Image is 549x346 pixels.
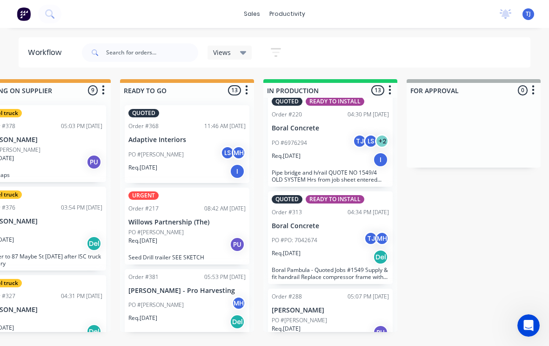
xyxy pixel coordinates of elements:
[128,273,159,281] div: Order #381
[230,237,245,252] div: PU
[268,94,393,187] div: QUOTEDREADY TO INSTALLOrder #22004:30 PM [DATE]Boral ConcretePO #6976294TJLS+2Req.[DATE]IPipe bri...
[526,10,531,18] span: TJ
[272,325,301,333] p: Req. [DATE]
[128,150,184,159] p: PO #[PERSON_NAME]
[265,7,310,21] div: productivity
[348,292,389,301] div: 05:07 PM [DATE]
[364,134,378,148] div: LS
[87,236,101,251] div: Del
[204,273,246,281] div: 05:53 PM [DATE]
[364,231,378,245] div: TJ
[373,325,388,340] div: PU
[272,306,389,314] p: [PERSON_NAME]
[128,314,157,322] p: Req. [DATE]
[128,287,246,295] p: [PERSON_NAME] - Pro Harvesting
[517,314,540,337] iframe: Intercom live chat
[128,163,157,172] p: Req. [DATE]
[125,105,249,183] div: QUOTEDOrder #36811:46 AM [DATE]Adaptive InteriorsPO #[PERSON_NAME]LSMHReq.[DATE]I
[17,7,31,21] img: Factory
[268,191,393,285] div: QUOTEDREADY TO INSTALLOrder #31304:34 PM [DATE]Boral ConcretePO #PO: 7042674TJMHReq.[DATE]DelBora...
[221,146,234,160] div: LS
[375,231,389,245] div: MH
[128,228,184,237] p: PO #[PERSON_NAME]
[373,250,388,265] div: Del
[125,269,249,342] div: Order #38105:53 PM [DATE][PERSON_NAME] - Pro HarvestingPO #[PERSON_NAME]MHReq.[DATE]DelCylinder b...
[204,204,246,213] div: 08:42 AM [DATE]
[272,195,302,204] div: QUOTED
[230,164,245,179] div: I
[272,266,389,280] p: Boral Pambula - Quoted Jobs #1549 Supply & fit handrail Replace compressor frame with hinged mesh...
[373,152,388,167] div: I
[306,97,364,106] div: READY TO INSTALL
[272,97,302,106] div: QUOTED
[232,146,246,160] div: MH
[272,169,389,183] p: Pipe bridge and h/rail QUOTE NO 1549/4 OLD SYSTEM Hrs from job sheet entered manually but not mat...
[204,122,246,130] div: 11:46 AM [DATE]
[272,236,317,244] p: PO #PO: 7042674
[128,301,184,309] p: PO #[PERSON_NAME]
[128,122,159,130] div: Order #368
[272,292,302,301] div: Order #288
[106,43,198,62] input: Search for orders...
[353,134,367,148] div: TJ
[306,195,364,204] div: READY TO INSTALL
[272,152,301,160] p: Req. [DATE]
[28,47,66,58] div: Workflow
[375,134,389,148] div: + 2
[87,155,101,170] div: PU
[213,47,231,57] span: Views
[128,331,246,338] p: Cylinder barrel weld
[272,208,302,217] div: Order #313
[239,7,265,21] div: sales
[61,204,102,212] div: 03:54 PM [DATE]
[348,208,389,217] div: 04:34 PM [DATE]
[348,110,389,119] div: 04:30 PM [DATE]
[232,296,246,310] div: MH
[272,139,307,147] p: PO #6976294
[272,249,301,258] p: Req. [DATE]
[128,109,159,117] div: QUOTED
[272,110,302,119] div: Order #220
[128,136,246,144] p: Adaptive Interiors
[272,316,327,325] p: PO #[PERSON_NAME]
[125,188,249,265] div: URGENTOrder #21708:42 AM [DATE]Willows Partnership (The)PO #[PERSON_NAME]Req.[DATE]PUSeed Drill t...
[272,124,389,132] p: Boral Concrete
[128,204,159,213] div: Order #217
[128,191,159,200] div: URGENT
[61,122,102,130] div: 05:03 PM [DATE]
[128,254,246,261] p: Seed Drill trailer SEE SKETCH
[87,324,101,339] div: Del
[128,218,246,226] p: Willows Partnership (The)
[230,314,245,329] div: Del
[128,237,157,245] p: Req. [DATE]
[61,292,102,300] div: 04:31 PM [DATE]
[272,222,389,230] p: Boral Concrete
